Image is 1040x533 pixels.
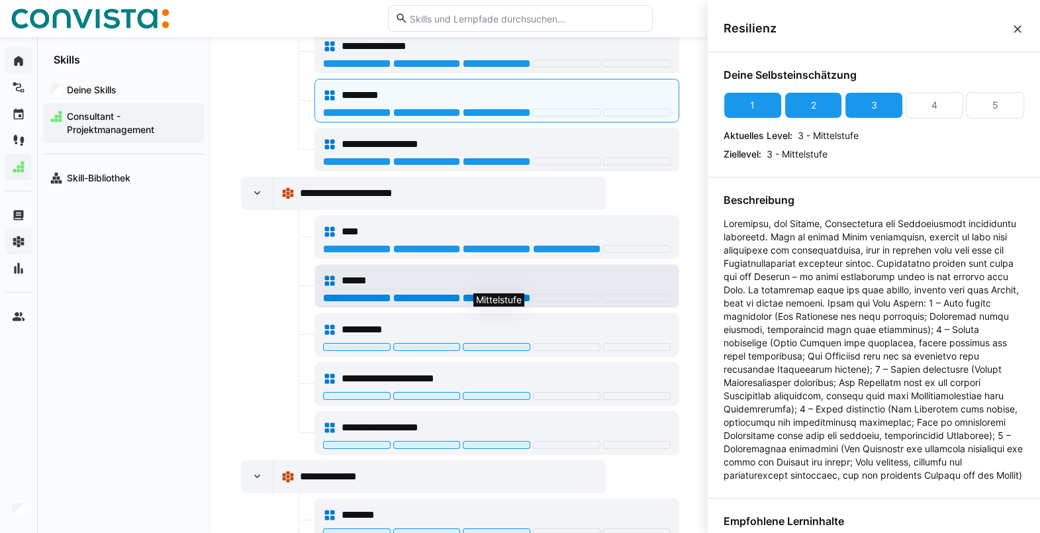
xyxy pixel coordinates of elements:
div: 1 [750,99,755,112]
div: 2 [810,99,816,112]
p: Mittelstufe [476,295,522,305]
p: 3 - Mittelstufe [767,148,827,161]
p: Aktuelles Level: [724,129,792,142]
h4: Beschreibung [724,193,1024,207]
h4: Deine Selbsteinschätzung [724,68,1024,81]
span: Consultant - Projektmanagement [65,110,197,136]
div: 3 [871,99,876,112]
span: Resilienz [724,21,1011,36]
h4: Empfohlene Lerninhalte [724,514,1024,528]
input: Skills und Lernpfade durchsuchen… [408,13,645,24]
p: Loremipsu, dol Sitame, Consectetura eli Seddoeiusmodt incididuntu laboreetd. Magn al enimad Minim... [724,217,1024,482]
div: 4 [931,99,937,112]
p: 3 - Mittelstufe [798,129,859,142]
div: 5 [992,99,998,112]
p: Ziellevel: [724,148,761,161]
